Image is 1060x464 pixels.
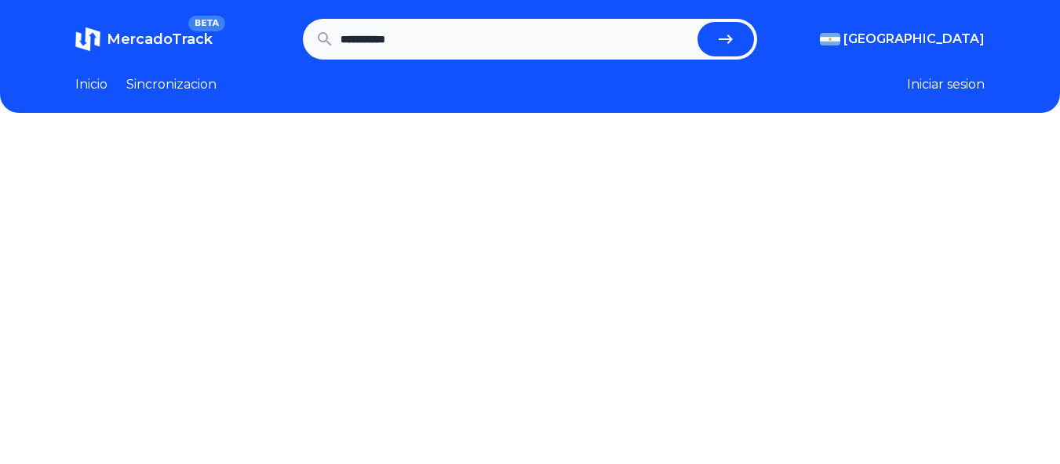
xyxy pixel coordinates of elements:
span: [GEOGRAPHIC_DATA] [843,30,985,49]
a: Sincronizacion [126,75,217,94]
span: MercadoTrack [107,31,213,48]
span: BETA [188,16,225,31]
button: Iniciar sesion [907,75,985,94]
a: Inicio [75,75,107,94]
img: Argentina [820,33,840,45]
a: MercadoTrackBETA [75,27,213,52]
img: MercadoTrack [75,27,100,52]
button: [GEOGRAPHIC_DATA] [820,30,985,49]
